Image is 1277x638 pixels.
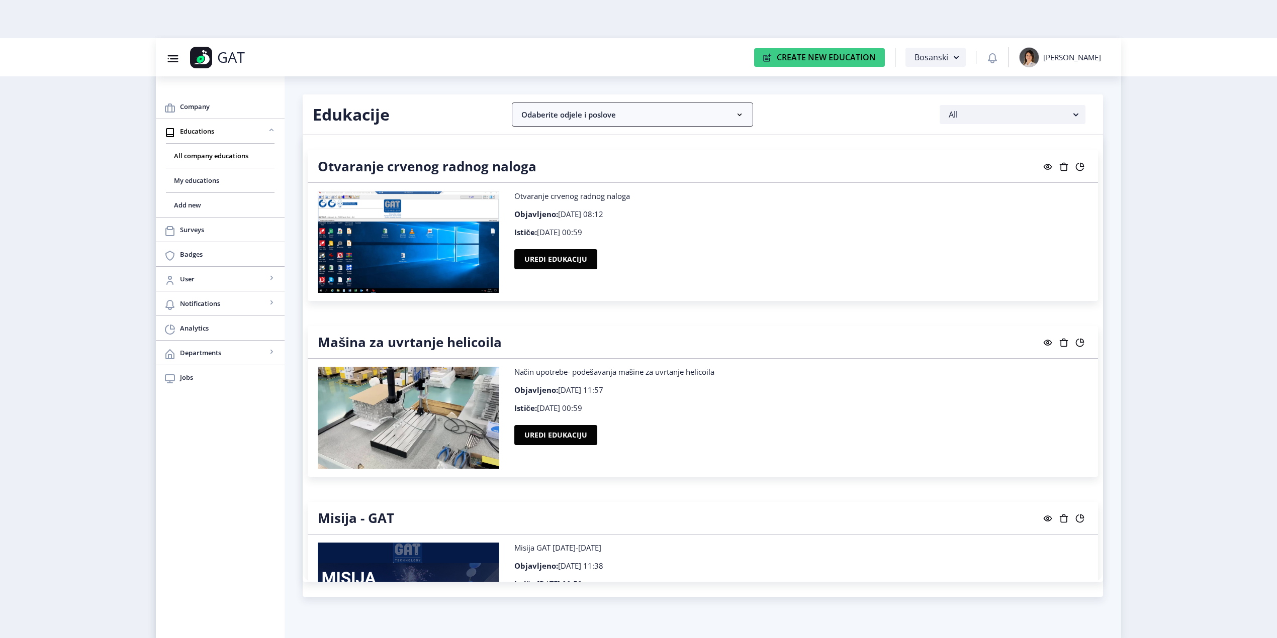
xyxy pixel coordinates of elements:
span: Badges [180,248,277,260]
img: create-new-education-icon.svg [763,53,772,62]
a: Surveys [156,218,285,242]
span: Surveys [180,224,277,236]
span: My educations [174,174,266,186]
a: My educations [166,168,275,192]
p: [DATE] 11:57 [514,385,1088,395]
h2: Edukacije [313,104,497,125]
b: Objavljeno: [514,385,558,395]
span: Educations [180,125,266,137]
img: Mašina za uvrtanje helicoila [318,367,499,469]
b: Ističe: [514,579,537,589]
a: Notifications [156,291,285,315]
h4: Mašina za uvrtanje helicoila [318,334,502,350]
p: [DATE] 11:38 [514,561,1088,571]
p: [DATE] 00:59 [514,579,1088,589]
div: [PERSON_NAME] [1043,52,1101,62]
a: Jobs [156,365,285,389]
b: Ističe: [514,227,537,237]
span: Add new [174,199,266,211]
b: Ističe: [514,403,537,413]
a: Departments [156,341,285,365]
a: GAT [190,47,309,68]
span: Analytics [180,322,277,334]
span: Notifications [180,297,266,309]
span: Departments [180,347,266,359]
span: User [180,273,266,285]
a: Add new [166,193,275,217]
b: Objavljeno: [514,561,558,571]
a: Badges [156,242,285,266]
span: Jobs [180,371,277,383]
button: Uredi edukaciju [514,249,597,269]
h4: Otvaranje crvenog radnog naloga [318,158,536,174]
h4: Misija - GAT [318,510,394,526]
span: All company educations [174,150,266,162]
p: [DATE] 00:59 [514,403,1088,413]
b: Objavljeno: [514,209,558,219]
button: Uredi edukaciju [514,425,597,445]
p: Misija GAT [DATE]-[DATE] [514,543,1088,553]
button: Bosanski [905,48,966,67]
a: Analytics [156,316,285,340]
p: Otvaranje crvenog radnog naloga [514,191,1088,201]
p: Način upotrebe- podešavanja mašine za uvrtanje helicoila [514,367,1088,377]
p: GAT [217,52,245,62]
a: User [156,267,285,291]
nb-accordion-item-header: Odaberite odjele i poslove [512,102,753,127]
p: [DATE] 00:59 [514,227,1088,237]
button: All [940,105,1085,124]
img: Otvaranje crvenog radnog naloga [318,191,499,293]
a: Company [156,94,285,119]
span: Company [180,100,277,113]
a: Educations [156,119,285,143]
p: [DATE] 08:12 [514,209,1088,219]
button: Create New Education [754,48,885,67]
a: All company educations [166,144,275,168]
